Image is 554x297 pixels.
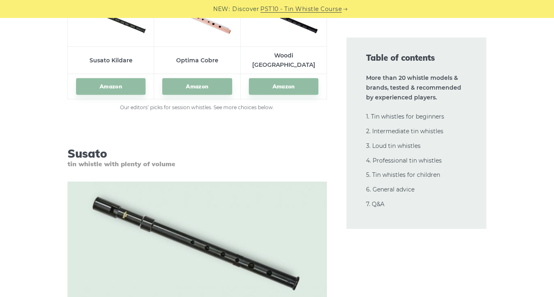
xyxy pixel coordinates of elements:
h3: Susato [68,147,327,168]
a: 5. Tin whistles for children [366,171,440,178]
figcaption: Our editors’ picks for session whistles. See more choices below. [68,103,327,112]
a: 3. Loud tin whistles [366,142,421,150]
a: 4. Professional tin whistles [366,157,442,164]
strong: More than 20 whistle models & brands, tested & recommended by experienced players. [366,74,461,101]
td: Woodi [GEOGRAPHIC_DATA] [240,47,327,74]
td: Susato Kildare [68,47,154,74]
span: tin whistle with plenty of volume [68,160,327,168]
a: 2. Intermediate tin whistles [366,128,443,135]
span: Table of contents [366,52,467,64]
span: Discover [233,4,260,14]
a: 1. Tin whistles for beginners [366,113,444,120]
a: Amazon [76,78,146,95]
a: PST10 - Tin Whistle Course [261,4,342,14]
span: NEW: [214,4,230,14]
a: 6. General advice [366,186,414,193]
td: Optima Cobre [154,47,240,74]
a: Amazon [249,78,318,95]
a: 7. Q&A [366,200,384,208]
a: Amazon [162,78,232,95]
